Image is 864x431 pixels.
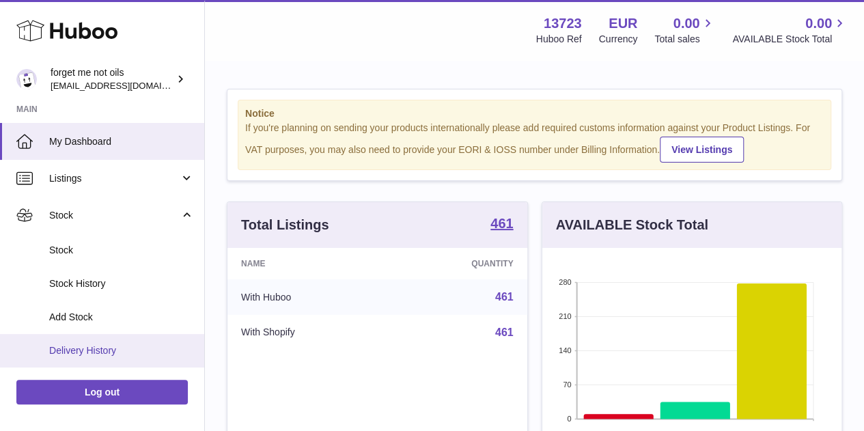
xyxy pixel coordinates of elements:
a: 461 [495,326,514,338]
strong: Notice [245,107,824,120]
div: If you're planning on sending your products internationally please add required customs informati... [245,122,824,163]
h3: AVAILABLE Stock Total [556,216,708,234]
span: Stock [49,209,180,222]
img: forgetmenothf@gmail.com [16,69,37,89]
h3: Total Listings [241,216,329,234]
th: Name [227,248,389,279]
span: Add Stock [49,311,194,324]
div: Huboo Ref [536,33,582,46]
td: With Huboo [227,279,389,315]
a: View Listings [660,137,744,163]
strong: 461 [490,217,513,230]
text: 70 [563,380,571,389]
span: Stock History [49,277,194,290]
span: [EMAIL_ADDRESS][DOMAIN_NAME] [51,80,201,91]
a: 461 [490,217,513,233]
span: Delivery History [49,344,194,357]
text: 280 [559,278,571,286]
text: 0 [567,415,571,423]
a: Log out [16,380,188,404]
text: 140 [559,346,571,354]
span: Stock [49,244,194,257]
th: Quantity [389,248,527,279]
a: 0.00 AVAILABLE Stock Total [732,14,848,46]
span: Listings [49,172,180,185]
span: 0.00 [805,14,832,33]
a: 461 [495,291,514,303]
a: 0.00 Total sales [654,14,715,46]
strong: 13723 [544,14,582,33]
span: AVAILABLE Stock Total [732,33,848,46]
span: 0.00 [673,14,700,33]
text: 210 [559,312,571,320]
div: Currency [599,33,638,46]
div: forget me not oils [51,66,173,92]
strong: EUR [609,14,637,33]
span: Total sales [654,33,715,46]
td: With Shopify [227,315,389,350]
span: My Dashboard [49,135,194,148]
